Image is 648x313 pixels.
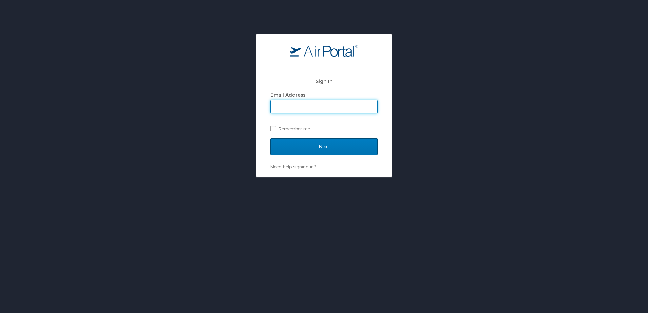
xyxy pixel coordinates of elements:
input: Next [270,138,378,155]
h2: Sign In [270,77,378,85]
label: Remember me [270,124,378,134]
a: Need help signing in? [270,164,316,169]
img: logo [290,44,358,57]
label: Email Address [270,92,305,98]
